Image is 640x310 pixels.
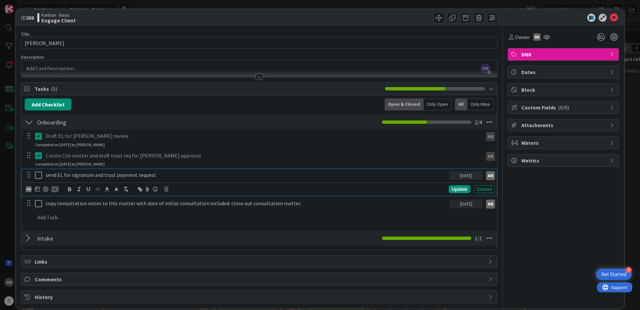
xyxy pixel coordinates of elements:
span: ( 5 ) [51,85,57,92]
span: Custom Fields [521,103,607,111]
label: Title [21,31,30,37]
p: Create Clio matter and draft trust req for [PERSON_NAME] approval [46,152,480,160]
div: AN [486,152,495,161]
span: Comments [35,275,485,283]
input: type card name here... [21,37,497,49]
span: Metrics [521,157,607,165]
span: AN [481,64,490,73]
span: Kanban - Basic [41,12,76,18]
input: Add Checklist... [35,116,185,128]
span: Attachments [521,121,607,129]
span: Links [35,258,485,266]
span: 2 / 4 [475,118,482,126]
span: Support [14,1,30,9]
span: ( 0/0 ) [558,104,569,111]
span: Owner [515,33,530,41]
div: Update [449,185,470,193]
input: Add Checklist... [35,232,185,244]
span: Mirrors [521,139,607,147]
p: Draft EL for [PERSON_NAME] review [46,132,480,140]
span: Block [521,86,607,94]
div: AN [533,33,541,41]
span: DNK [521,50,607,58]
span: Description [21,54,44,60]
div: [DATE] [449,200,483,208]
span: History [35,293,485,301]
b: 288 [26,14,34,21]
div: Cancel [474,185,495,193]
div: AN [486,171,495,180]
p: copy consultation notes to this matter with date of initial consultation included. close out cons... [46,200,447,207]
div: Only Mine [467,98,494,110]
div: Open Get Started checklist, remaining modules: 4 [596,269,632,280]
div: All [455,98,467,110]
div: AN [486,132,495,141]
p: send EL for signature and trust payment request [46,171,447,179]
button: Add Checklist [25,98,71,110]
div: AN [26,186,32,192]
div: Completed on [DATE] by [PERSON_NAME] [35,161,105,167]
div: AN [486,200,495,209]
div: Open & Closed [385,98,424,110]
b: Engage Client [41,18,76,23]
span: Dates [521,68,607,76]
span: Tasks [35,85,382,93]
span: 1 / 1 [475,234,482,242]
div: Get Started [601,271,626,278]
div: 4 [626,267,632,273]
span: ID [21,14,34,22]
div: Completed on [DATE] by [PERSON_NAME] [35,142,105,148]
div: [DATE] [449,171,483,180]
div: Only Open [424,98,452,110]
